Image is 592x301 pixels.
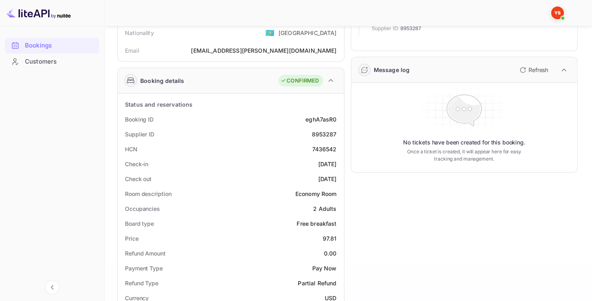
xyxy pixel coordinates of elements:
button: Collapse navigation [45,280,59,295]
span: United States [265,25,274,40]
img: LiteAPI logo [6,6,71,19]
div: Check out [125,175,152,183]
div: Check-in [125,160,148,168]
div: Message log [374,66,410,74]
div: Booking details [140,76,184,85]
div: Nationality [125,29,154,37]
div: 7436542 [312,145,336,153]
button: Refresh [515,64,551,76]
div: Price [125,234,139,243]
div: Room description [125,190,171,198]
p: Once a ticket is created, it will appear here for easy tracking and management. [404,148,524,163]
div: 2 Adults [313,204,336,213]
div: Bookings [25,41,95,50]
div: [GEOGRAPHIC_DATA] [279,29,337,37]
div: Status and reservations [125,100,193,109]
div: [DATE] [318,175,337,183]
div: HCN [125,145,137,153]
div: Pay Now [312,264,336,272]
p: Refresh [528,66,548,74]
span: 8953287 [400,25,421,33]
span: Supplier ID: [372,25,400,33]
div: Occupancies [125,204,160,213]
div: Customers [25,57,95,66]
div: [EMAIL_ADDRESS][PERSON_NAME][DOMAIN_NAME] [191,46,336,55]
div: Customers [5,54,99,70]
div: Email [125,46,139,55]
div: Payment Type [125,264,163,272]
img: Yandex Support [551,6,564,19]
a: Bookings [5,38,99,53]
p: No tickets have been created for this booking. [403,138,525,146]
div: eghA7asR0 [305,115,336,124]
div: CONFIRMED [281,77,319,85]
div: Partial Refund [298,279,336,287]
a: Customers [5,54,99,69]
div: Economy Room [295,190,337,198]
div: Board type [125,219,154,228]
div: Refund Amount [125,249,166,258]
div: Refund Type [125,279,158,287]
div: Free breakfast [297,219,336,228]
div: [DATE] [318,160,337,168]
div: 0.00 [324,249,337,258]
div: Booking ID [125,115,154,124]
div: Supplier ID [125,130,154,138]
div: 97.81 [323,234,337,243]
div: 8953287 [311,130,336,138]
